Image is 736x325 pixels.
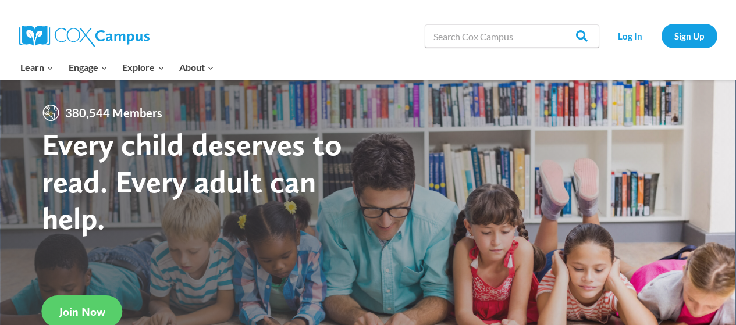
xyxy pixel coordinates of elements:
strong: Every child deserves to read. Every adult can help. [42,126,342,237]
img: Cox Campus [19,26,150,47]
span: Engage [69,60,108,75]
a: Log In [605,24,656,48]
span: Join Now [59,305,105,319]
span: Learn [20,60,54,75]
input: Search Cox Campus [425,24,599,48]
nav: Primary Navigation [13,55,222,80]
span: Explore [122,60,164,75]
a: Sign Up [662,24,717,48]
span: About [179,60,214,75]
span: 380,544 Members [61,103,167,122]
nav: Secondary Navigation [605,24,717,48]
